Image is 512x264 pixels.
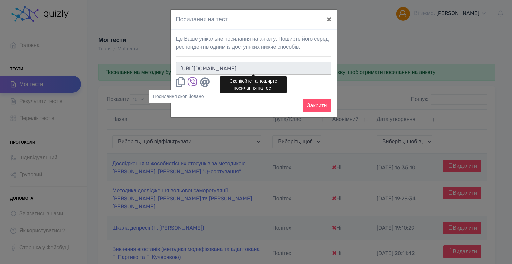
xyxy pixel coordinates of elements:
h4: Посилання на тест [176,15,228,24]
button: × [321,10,337,28]
button: Закрити [303,99,331,112]
p: Це Ваше унікальне посилання на анкету. Поширте його серед респондентів одним із доступнких нижче ... [176,35,331,51]
div: Скопіюйте та поширте посилання на тест [220,76,287,93]
div: Посилання скопiйовано [149,90,208,103]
